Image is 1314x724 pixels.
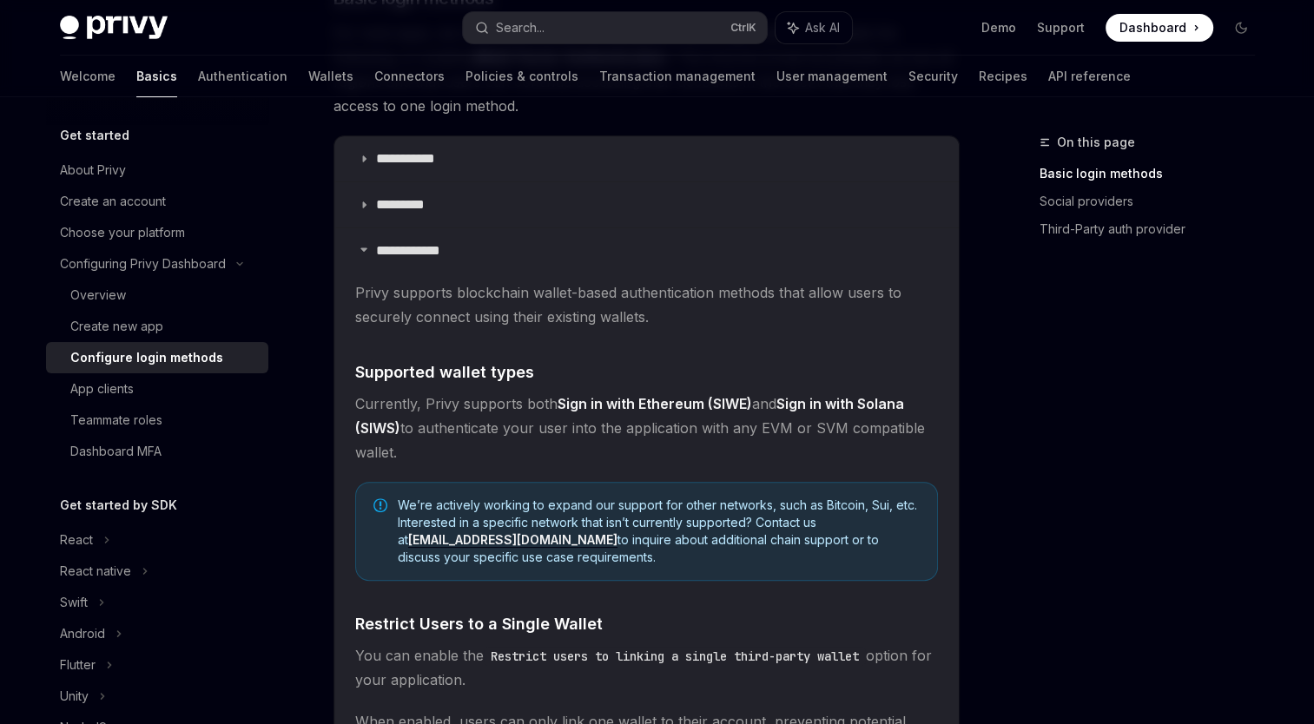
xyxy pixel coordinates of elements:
a: Welcome [60,56,116,97]
div: Teammate roles [70,410,162,431]
a: Security [908,56,958,97]
span: Ask AI [805,19,840,36]
div: App clients [70,378,134,399]
a: Recipes [979,56,1027,97]
div: Unity [60,686,89,707]
div: Search... [496,17,545,38]
button: Ask AI [776,12,852,43]
a: Create new app [46,311,268,342]
a: Basic login methods [1040,160,1269,188]
div: About Privy [60,160,126,181]
a: Create an account [46,186,268,217]
a: Overview [46,280,268,311]
a: API reference [1048,56,1131,97]
div: Configuring Privy Dashboard [60,253,226,274]
a: Teammate roles [46,405,268,436]
span: Privy supports blockchain wallet-based authentication methods that allow users to securely connec... [355,280,938,329]
div: Choose your platform [60,222,185,243]
strong: Sign in with Ethereum (SIWE) [558,395,752,412]
a: Authentication [198,56,287,97]
a: Connectors [374,56,445,97]
div: Configure login methods [70,347,223,368]
span: We’re actively working to expand our support for other networks, such as Bitcoin, Sui, etc. Inter... [398,497,920,566]
a: Policies & controls [466,56,578,97]
div: Swift [60,592,88,613]
a: Social providers [1040,188,1269,215]
div: Overview [70,285,126,306]
div: Create new app [70,316,163,337]
div: React native [60,561,131,582]
span: Restrict Users to a Single Wallet [355,612,603,635]
a: Configure login methods [46,342,268,373]
button: Search...CtrlK [463,12,767,43]
a: App clients [46,373,268,405]
button: Toggle dark mode [1227,14,1255,42]
a: Support [1037,19,1085,36]
svg: Note [373,498,387,512]
h5: Get started by SDK [60,495,177,516]
span: Ctrl K [730,21,756,35]
a: Choose your platform [46,217,268,248]
a: [EMAIL_ADDRESS][DOMAIN_NAME] [408,532,617,548]
a: Dashboard [1106,14,1213,42]
h5: Get started [60,125,129,146]
span: Dashboard [1119,19,1186,36]
code: Restrict users to linking a single third-party wallet [484,647,866,666]
img: dark logo [60,16,168,40]
a: About Privy [46,155,268,186]
div: Create an account [60,191,166,212]
span: On this page [1057,132,1135,153]
span: Currently, Privy supports both and to authenticate your user into the application with any EVM or... [355,392,938,464]
a: Transaction management [599,56,756,97]
span: You can enable the option for your application. [355,643,938,692]
a: Dashboard MFA [46,436,268,467]
a: Third-Party auth provider [1040,215,1269,243]
a: User management [776,56,888,97]
span: Supported wallet types [355,360,534,384]
a: Wallets [308,56,353,97]
div: Android [60,623,105,644]
a: Basics [136,56,177,97]
div: React [60,530,93,550]
a: Demo [981,19,1016,36]
div: Flutter [60,655,96,675]
div: Dashboard MFA [70,441,162,462]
